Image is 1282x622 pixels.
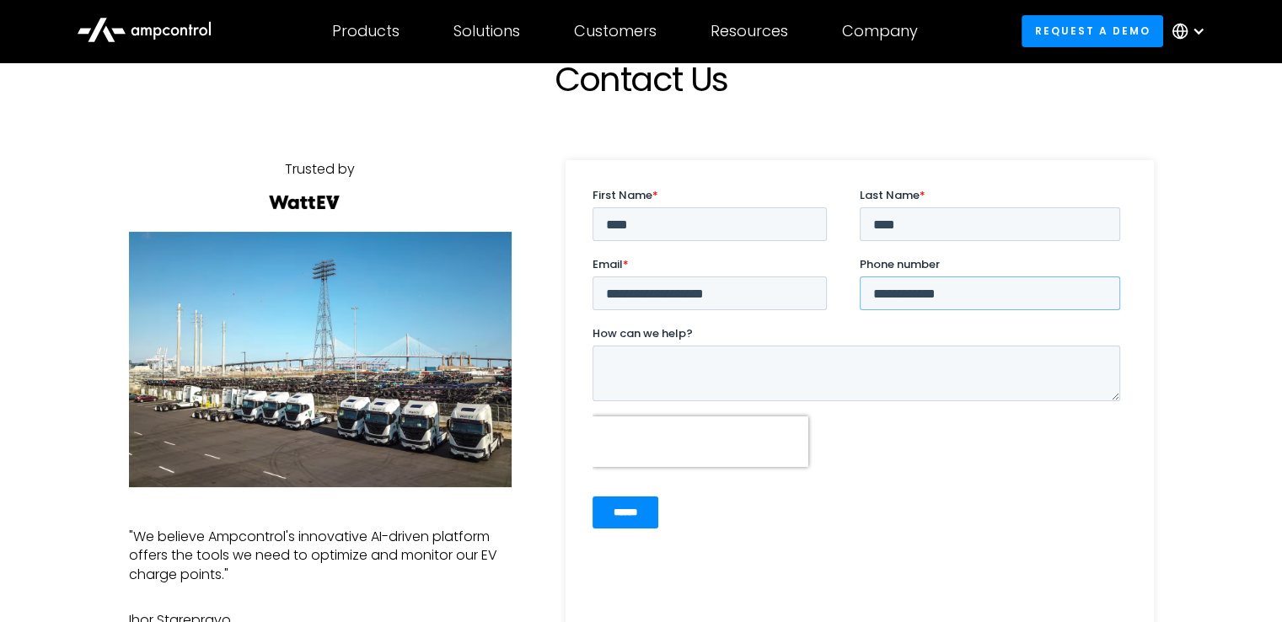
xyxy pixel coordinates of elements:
[129,528,512,584] p: "We believe Ampcontrol's innovative AI-driven platform offers the tools we need to optimize and m...
[574,22,657,40] div: Customers
[842,22,918,40] div: Company
[332,22,400,40] div: Products
[593,187,1127,576] iframe: Form 0
[1022,15,1163,46] a: Request a demo
[271,59,1012,99] h1: Contact Us
[453,22,520,40] div: Solutions
[285,160,355,179] div: Trusted by
[267,196,341,209] img: Watt EV Logo Real
[711,22,788,40] div: Resources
